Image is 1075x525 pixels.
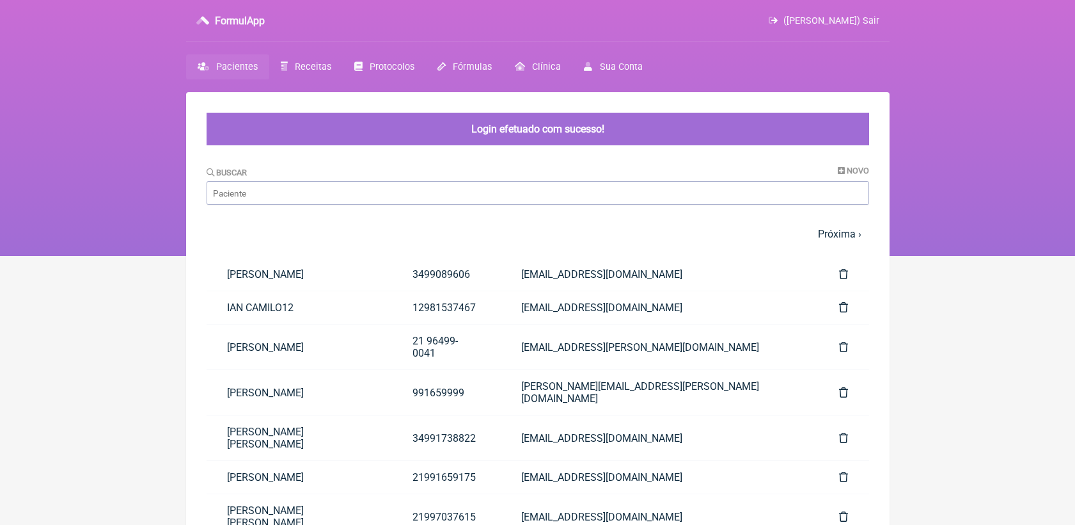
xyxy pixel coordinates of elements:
[207,376,393,409] a: [PERSON_NAME]
[501,291,819,324] a: [EMAIL_ADDRESS][DOMAIN_NAME]
[207,461,393,494] a: [PERSON_NAME]
[207,331,393,364] a: [PERSON_NAME]
[186,54,269,79] a: Pacientes
[216,61,258,72] span: Pacientes
[501,258,819,291] a: [EMAIL_ADDRESS][DOMAIN_NAME]
[392,422,501,455] a: 34991738822
[572,54,654,79] a: Sua Conta
[501,331,819,364] a: [EMAIL_ADDRESS][PERSON_NAME][DOMAIN_NAME]
[426,54,503,79] a: Fórmulas
[532,61,561,72] span: Clínica
[207,168,247,177] label: Buscar
[207,416,393,460] a: [PERSON_NAME] [PERSON_NAME]
[392,258,501,291] a: 3499089606
[343,54,426,79] a: Protocolos
[392,376,501,409] a: 991659999
[392,291,501,324] a: 12981537467
[501,422,819,455] a: [EMAIL_ADDRESS][DOMAIN_NAME]
[501,461,819,494] a: [EMAIL_ADDRESS][DOMAIN_NAME]
[392,325,501,369] a: 21 96499-0041
[269,54,343,79] a: Receitas
[501,370,819,415] a: [PERSON_NAME][EMAIL_ADDRESS][PERSON_NAME][DOMAIN_NAME]
[769,15,879,26] a: ([PERSON_NAME]) Sair
[207,181,869,205] input: Paciente
[503,54,572,79] a: Clínica
[838,166,869,175] a: Novo
[207,220,869,248] nav: pager
[370,61,414,72] span: Protocolos
[215,15,265,27] h3: FormulApp
[295,61,331,72] span: Receitas
[453,61,492,72] span: Fórmulas
[818,228,861,240] a: Próxima ›
[847,166,869,175] span: Novo
[392,461,501,494] a: 21991659175
[783,15,879,26] span: ([PERSON_NAME]) Sair
[600,61,643,72] span: Sua Conta
[207,113,869,145] div: Login efetuado com sucesso!
[207,291,393,324] a: IAN CAMILO12
[207,258,393,291] a: [PERSON_NAME]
